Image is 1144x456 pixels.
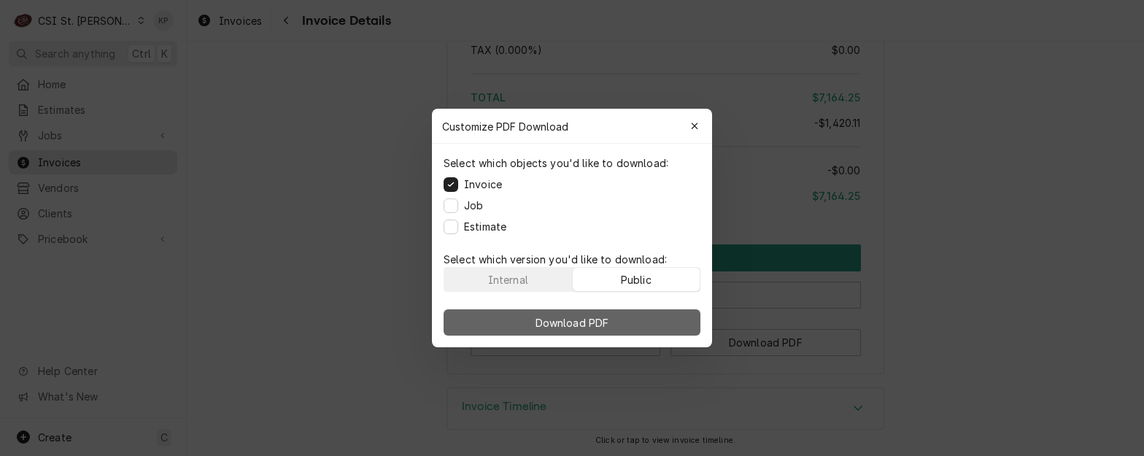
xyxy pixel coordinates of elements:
button: Download PDF [444,309,700,336]
div: Customize PDF Download [432,109,712,144]
div: Internal [488,272,528,287]
label: Job [464,198,483,213]
label: Estimate [464,219,506,234]
label: Invoice [464,177,502,192]
div: Public [621,272,652,287]
span: Download PDF [533,315,612,331]
p: Select which objects you'd like to download: [444,155,668,171]
p: Select which version you'd like to download: [444,252,700,267]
